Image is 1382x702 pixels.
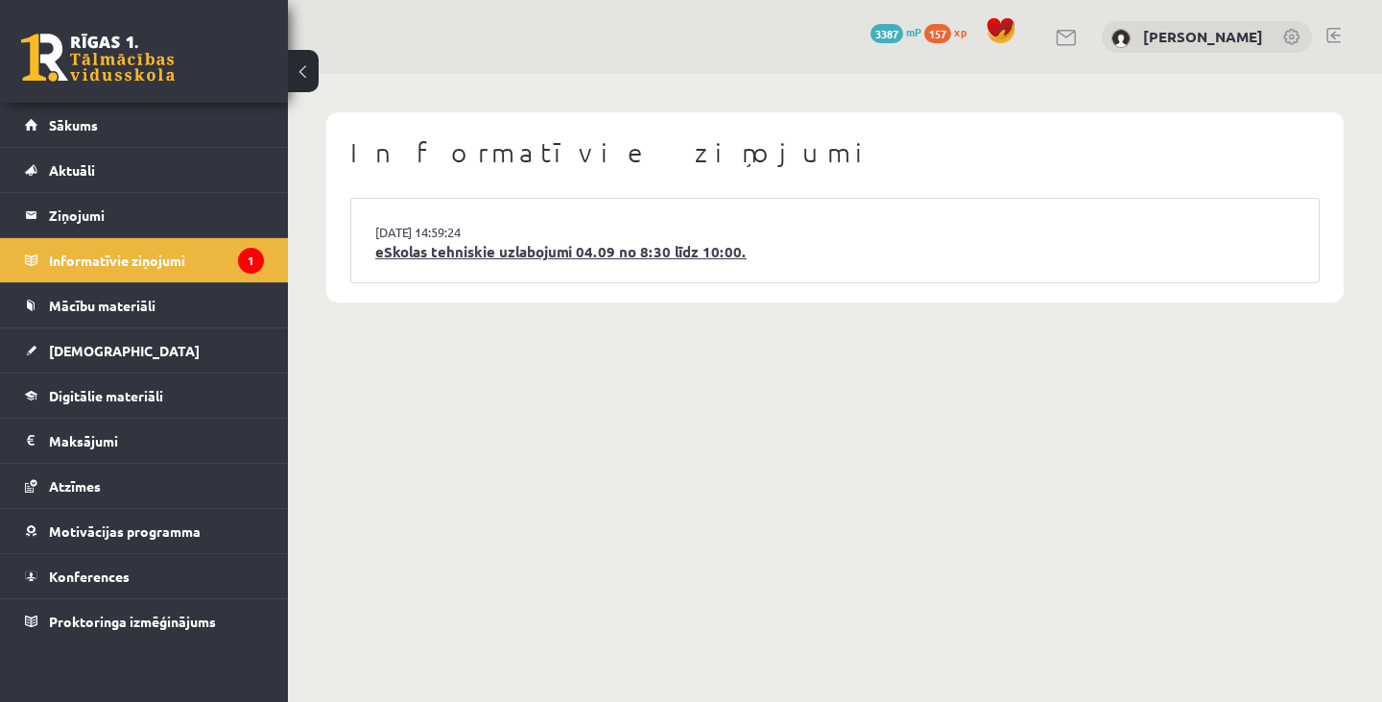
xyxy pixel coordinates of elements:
[924,24,951,43] span: 157
[25,238,264,282] a: Informatīvie ziņojumi1
[49,238,264,282] legend: Informatīvie ziņojumi
[49,522,201,540] span: Motivācijas programma
[25,554,264,598] a: Konferences
[49,161,95,179] span: Aktuāli
[25,464,264,508] a: Atzīmes
[25,148,264,192] a: Aktuāli
[49,568,130,585] span: Konferences
[25,283,264,327] a: Mācību materiāli
[870,24,921,39] a: 3387 mP
[21,34,175,82] a: Rīgas 1. Tālmācības vidusskola
[25,374,264,418] a: Digitālie materiāli
[1111,29,1131,48] img: Nikoletta Nikolajenko
[49,419,264,463] legend: Maksājumi
[49,342,200,359] span: [DEMOGRAPHIC_DATA]
[49,193,264,237] legend: Ziņojumi
[906,24,921,39] span: mP
[25,509,264,553] a: Motivācijas programma
[49,297,155,314] span: Mācību materiāli
[375,223,519,242] a: [DATE] 14:59:24
[25,328,264,373] a: [DEMOGRAPHIC_DATA]
[350,136,1320,169] h1: Informatīvie ziņojumi
[25,103,264,147] a: Sākums
[1143,27,1263,46] a: [PERSON_NAME]
[25,193,264,237] a: Ziņojumi
[870,24,903,43] span: 3387
[375,241,1295,263] a: eSkolas tehniskie uzlabojumi 04.09 no 8:30 līdz 10:00.
[238,248,264,274] i: 1
[49,116,98,133] span: Sākums
[924,24,976,39] a: 157 xp
[954,24,966,39] span: xp
[49,477,101,495] span: Atzīmes
[25,419,264,463] a: Maksājumi
[25,599,264,643] a: Proktoringa izmēģinājums
[49,387,163,404] span: Digitālie materiāli
[49,613,216,630] span: Proktoringa izmēģinājums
